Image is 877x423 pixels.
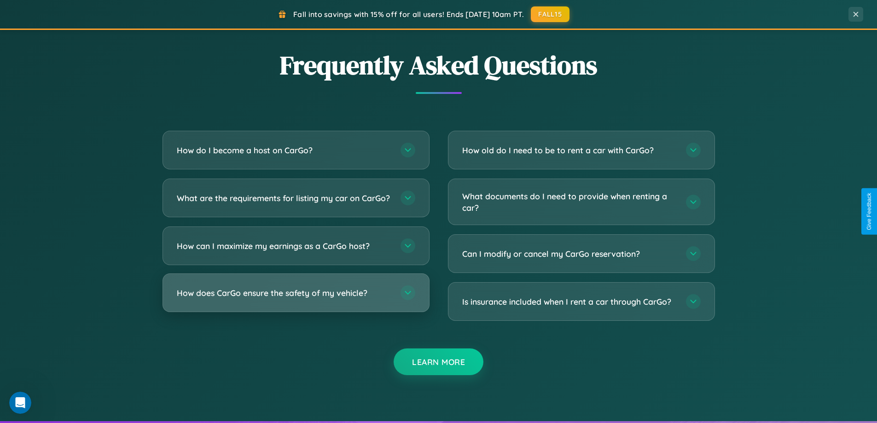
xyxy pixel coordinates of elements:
[462,191,677,213] h3: What documents do I need to provide when renting a car?
[394,348,483,375] button: Learn More
[177,145,391,156] h3: How do I become a host on CarGo?
[163,47,715,83] h2: Frequently Asked Questions
[462,248,677,260] h3: Can I modify or cancel my CarGo reservation?
[462,296,677,307] h3: Is insurance included when I rent a car through CarGo?
[293,10,524,19] span: Fall into savings with 15% off for all users! Ends [DATE] 10am PT.
[462,145,677,156] h3: How old do I need to be to rent a car with CarGo?
[177,287,391,299] h3: How does CarGo ensure the safety of my vehicle?
[177,192,391,204] h3: What are the requirements for listing my car on CarGo?
[9,392,31,414] iframe: Intercom live chat
[866,193,872,230] div: Give Feedback
[177,240,391,252] h3: How can I maximize my earnings as a CarGo host?
[531,6,569,22] button: FALL15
